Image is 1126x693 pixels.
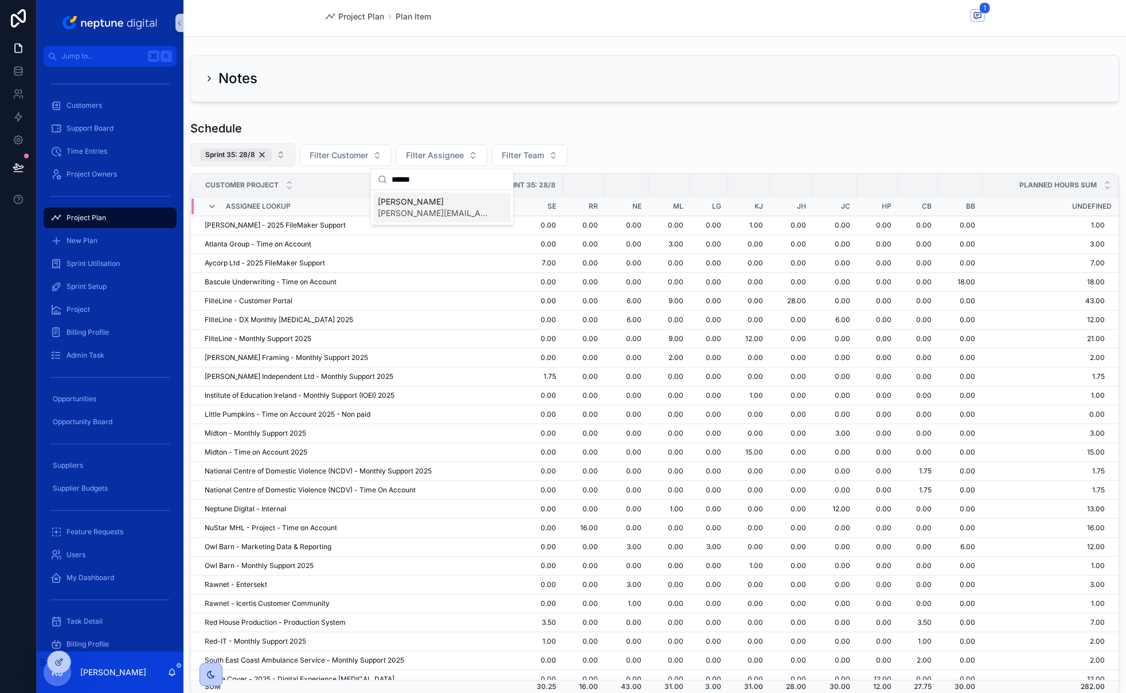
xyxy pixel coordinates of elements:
td: 0.00 [690,273,728,292]
td: 9.00 [648,292,690,311]
td: 0.00 [648,216,690,235]
td: 0.00 [898,405,939,424]
a: Time Entries [44,141,177,162]
h2: Notes [218,69,257,88]
td: NuStar MHL - Project - Time on Account [191,519,472,538]
td: 7.00 [982,254,1119,273]
td: LG [690,197,728,216]
td: 0.00 [648,424,690,443]
span: Filter Customer [310,150,368,161]
td: 0.00 [813,405,857,424]
span: Opportunity Board [53,417,112,426]
td: 0.00 [648,386,690,405]
td: Midton - Time on Account 2025 [191,443,472,462]
a: Support Board [44,118,177,139]
td: 0.00 [813,367,857,386]
td: 0.00 [690,254,728,273]
td: 0.00 [857,500,898,519]
span: [PERSON_NAME] [378,196,492,207]
td: 0.00 [857,311,898,330]
img: App logo [60,14,161,32]
td: 3.00 [813,424,857,443]
td: 0.00 [690,367,728,386]
span: K [162,52,171,61]
span: Sprint Utilisation [67,259,120,268]
td: 0.00 [648,481,690,500]
a: Customers [44,95,177,116]
a: Admin Task [44,345,177,366]
span: Customer Project [205,181,279,190]
td: JC [813,197,857,216]
td: JH [770,197,813,216]
td: 0.00 [898,386,939,405]
td: 0.00 [472,273,562,292]
td: 0.00 [563,443,605,462]
td: 0.00 [728,481,770,500]
span: [PERSON_NAME][EMAIL_ADDRESS][DOMAIN_NAME] [378,207,492,219]
td: 0.00 [813,273,857,292]
td: 0.00 [770,216,813,235]
td: 0.00 [939,367,983,386]
td: 0.00 [563,254,605,273]
td: 0.00 [605,500,649,519]
td: 0.00 [898,349,939,367]
td: 0.00 [563,273,605,292]
button: 1 [970,9,985,24]
td: 0.00 [605,443,649,462]
td: 0.00 [690,386,728,405]
td: 1.75 [472,367,562,386]
td: 0.00 [857,254,898,273]
td: 1.75 [982,481,1119,500]
td: SE [472,197,562,216]
td: 0.00 [563,311,605,330]
td: 0.00 [770,273,813,292]
td: 0.00 [690,311,728,330]
div: scrollable content [37,66,183,652]
span: Support Board [67,124,114,133]
td: 0.00 [857,443,898,462]
td: FliteLine - Monthly Support 2025 [191,330,472,349]
td: 0.00 [563,292,605,311]
td: 0.00 [648,254,690,273]
td: 0.00 [472,235,562,254]
td: 0.00 [472,481,562,500]
td: 0.00 [939,443,983,462]
a: Supplier Budgets [44,478,177,499]
td: undefined [982,197,1119,216]
a: Sprint Setup [44,276,177,297]
span: Plan Item [396,11,431,22]
td: 0.00 [939,330,983,349]
td: 0.00 [813,330,857,349]
span: Project Owners [67,170,117,179]
a: Task Detail [44,611,177,632]
td: NE [605,197,649,216]
td: 0.00 [605,519,649,538]
td: 0.00 [728,424,770,443]
span: Assignee lookup [226,202,291,211]
td: 0.00 [898,273,939,292]
td: 1.75 [898,462,939,481]
td: 0.00 [605,424,649,443]
td: Atlanta Group - Time on Account [191,235,472,254]
td: 0.00 [770,330,813,349]
td: 0.00 [939,405,983,424]
span: Billing Profile [67,640,109,649]
td: 0.00 [770,349,813,367]
td: 0.00 [857,424,898,443]
td: 0.00 [605,349,649,367]
button: Select Button [300,144,392,166]
h1: Schedule [190,120,242,136]
td: 0.00 [563,481,605,500]
td: 0.00 [770,424,813,443]
a: Feature Requests [44,522,177,542]
td: 0.00 [472,292,562,311]
td: 3.00 [982,235,1119,254]
td: BB [939,197,983,216]
td: 0.00 [939,349,983,367]
td: 0.00 [563,330,605,349]
span: Feature Requests [67,527,123,537]
button: Jump to...K [44,46,177,66]
td: 0.00 [982,405,1119,424]
a: Opportunity Board [44,412,177,432]
td: 0.00 [648,311,690,330]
